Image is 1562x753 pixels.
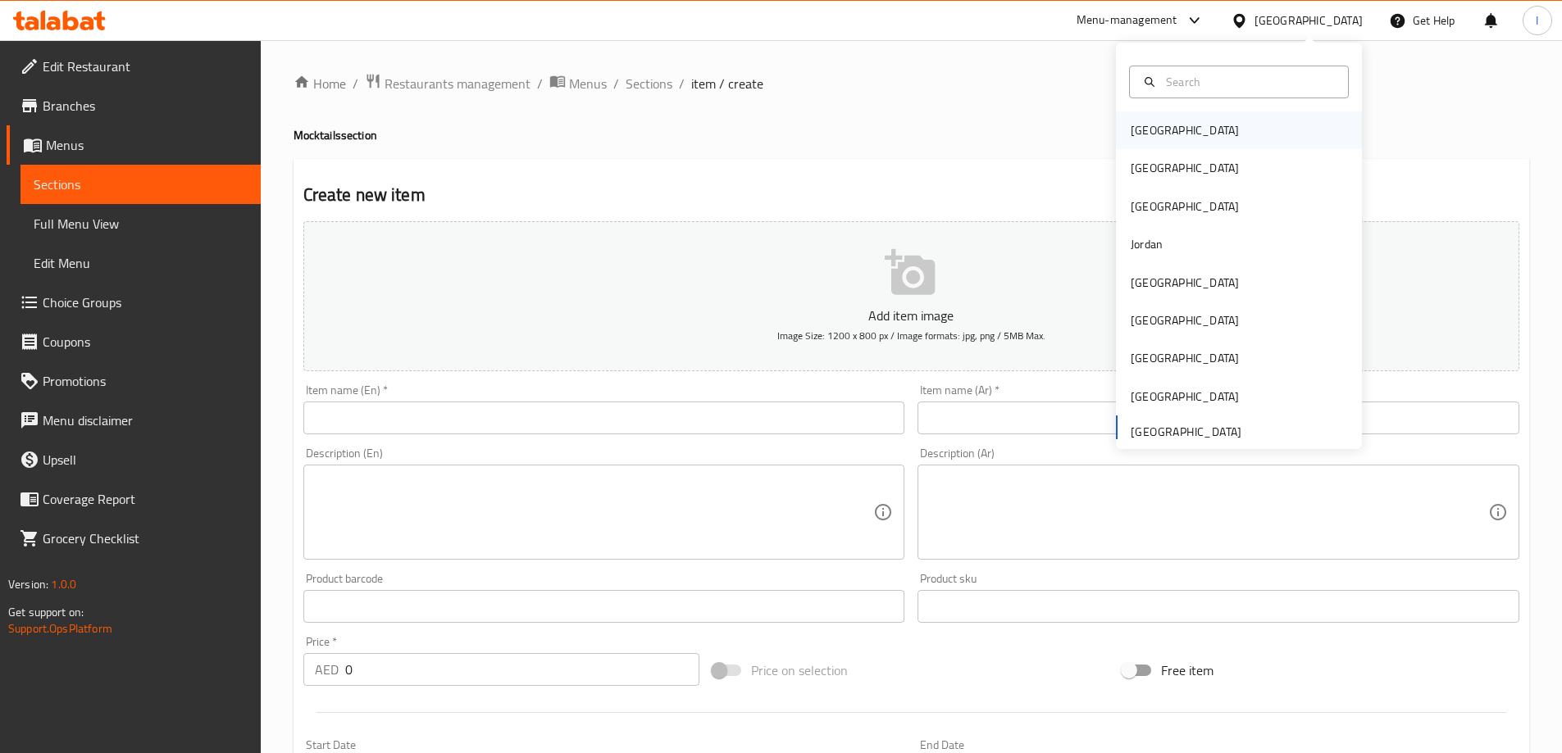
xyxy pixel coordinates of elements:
span: Version: [8,574,48,595]
a: Coverage Report [7,479,261,519]
input: Enter name Ar [918,401,1519,434]
span: Promotions [43,371,248,391]
span: Upsell [43,450,248,469]
a: Sections [626,74,672,93]
input: Please enter product sku [918,590,1519,623]
button: Add item imageImage Size: 1200 x 800 px / Image formats: jpg, png / 5MB Max. [303,221,1519,371]
span: Choice Groups [43,293,248,312]
a: Full Menu View [20,204,261,243]
a: Support.OpsPlatform [8,618,112,639]
a: Branches [7,86,261,125]
input: Search [1159,73,1338,91]
div: [GEOGRAPHIC_DATA] [1131,121,1239,139]
a: Restaurants management [365,73,531,94]
span: Branches [43,96,248,116]
span: Free item [1161,660,1214,680]
span: Edit Restaurant [43,57,248,76]
span: item / create [691,74,763,93]
h4: Mocktails section [294,127,1529,143]
input: Please enter price [345,653,700,686]
span: Menus [46,135,248,155]
div: [GEOGRAPHIC_DATA] [1131,349,1239,367]
div: [GEOGRAPHIC_DATA] [1131,311,1239,329]
span: Menu disclaimer [43,411,248,430]
a: Edit Menu [20,243,261,283]
input: Enter name En [303,401,905,434]
div: [GEOGRAPHIC_DATA] [1131,388,1239,406]
span: I [1536,11,1538,29]
a: Sections [20,165,261,204]
span: Restaurants management [385,74,531,93]
div: [GEOGRAPHIC_DATA] [1255,11,1363,29]
span: Sections [34,175,248,194]
li: / [537,74,543,93]
span: Grocery Checklist [43,528,248,548]
a: Choice Groups [7,283,261,322]
div: [GEOGRAPHIC_DATA] [1131,159,1239,177]
nav: breadcrumb [294,73,1529,94]
div: Menu-management [1077,11,1177,30]
p: AED [315,660,339,679]
p: Add item image [329,306,1494,325]
span: Coupons [43,332,248,352]
a: Menus [549,73,607,94]
a: Grocery Checklist [7,519,261,558]
div: Jordan [1131,235,1163,253]
a: Home [294,74,346,93]
span: Get support on: [8,601,84,623]
a: Upsell [7,440,261,479]
input: Please enter product barcode [303,590,905,623]
span: Price on selection [751,660,848,680]
a: Menus [7,125,261,165]
a: Coupons [7,322,261,361]
li: / [679,74,685,93]
span: Menus [569,74,607,93]
h2: Create new item [303,183,1519,207]
div: [GEOGRAPHIC_DATA] [1131,197,1239,215]
span: Coverage Report [43,489,248,509]
a: Promotions [7,361,261,401]
li: / [353,74,358,93]
a: Menu disclaimer [7,401,261,440]
div: [GEOGRAPHIC_DATA] [1131,274,1239,292]
li: / [613,74,619,93]
span: Image Size: 1200 x 800 px / Image formats: jpg, png / 5MB Max. [777,326,1045,345]
a: Edit Restaurant [7,47,261,86]
span: Edit Menu [34,253,248,273]
span: Full Menu View [34,214,248,234]
span: 1.0.0 [51,574,76,595]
